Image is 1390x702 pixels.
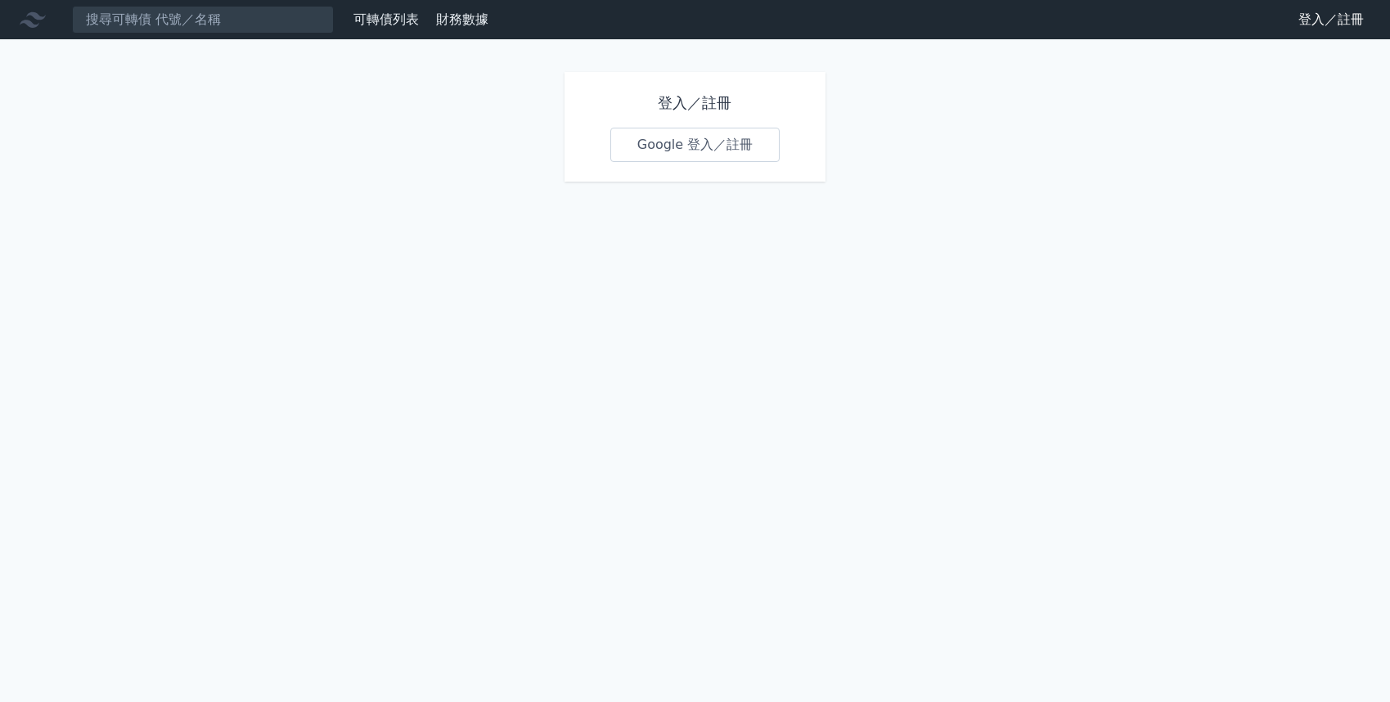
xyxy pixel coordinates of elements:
[1285,7,1377,33] a: 登入／註冊
[436,11,488,27] a: 財務數據
[610,92,780,115] h1: 登入／註冊
[72,6,334,34] input: 搜尋可轉債 代號／名稱
[353,11,419,27] a: 可轉債列表
[610,128,780,162] a: Google 登入／註冊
